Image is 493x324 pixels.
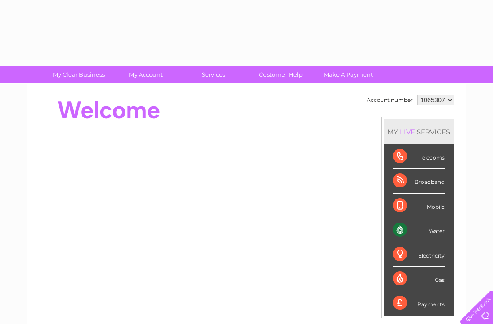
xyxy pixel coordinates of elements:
[393,218,445,242] div: Water
[42,66,115,83] a: My Clear Business
[393,291,445,315] div: Payments
[244,66,317,83] a: Customer Help
[312,66,385,83] a: Make A Payment
[398,128,417,136] div: LIVE
[364,93,415,108] td: Account number
[393,169,445,193] div: Broadband
[384,119,454,144] div: MY SERVICES
[393,267,445,291] div: Gas
[393,242,445,267] div: Electricity
[177,66,250,83] a: Services
[393,194,445,218] div: Mobile
[393,144,445,169] div: Telecoms
[110,66,183,83] a: My Account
